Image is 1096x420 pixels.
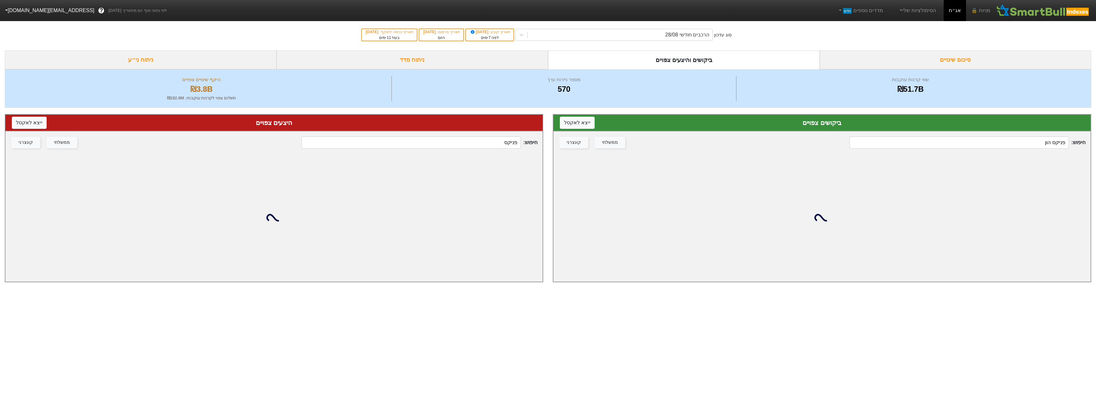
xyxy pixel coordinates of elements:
[595,137,625,148] button: ממשלתי
[738,76,1083,83] div: שווי קרנות עוקבות
[366,30,379,34] span: [DATE]
[47,137,77,148] button: ממשלתי
[365,29,414,35] div: תאריך כניסה לתוקף :
[108,7,167,14] span: לפי נתוני סוף יום מתאריך [DATE]
[470,30,490,34] span: [DATE]
[665,31,709,39] div: הרכבים חודשי 28/08
[54,139,70,146] div: ממשלתי
[100,6,103,15] span: ?
[422,29,460,35] div: תאריך פרסום :
[548,51,820,69] div: ביקושים והיצעים צפויים
[567,139,581,146] div: קונצרני
[438,35,445,40] span: היום
[835,4,886,17] a: מדדים נוספיםחדש
[266,210,282,225] img: loading...
[995,4,1091,17] img: SmartBull
[301,136,537,149] span: חיפוש :
[560,118,1084,128] div: ביקושים צפויים
[602,139,618,146] div: ממשלתי
[849,136,1085,149] span: חיפוש :
[714,32,732,38] div: סוג עדכון
[13,95,390,101] div: תשלום צפוי לקרנות עוקבות : ₪192.9M
[814,210,830,225] img: loading...
[489,35,491,40] span: 7
[13,83,390,95] div: ₪3.8B
[843,8,852,14] span: חדש
[559,137,588,148] button: קונצרני
[301,136,521,149] input: 1 רשומות...
[5,51,277,69] div: ניתוח ני״ע
[423,30,437,34] span: [DATE]
[11,137,40,148] button: קונצרני
[277,51,548,69] div: ניתוח מדד
[12,118,536,128] div: היצעים צפויים
[469,29,510,35] div: תאריך קובע :
[560,117,595,129] button: ייצא לאקסל
[387,35,391,40] span: 11
[19,139,33,146] div: קונצרני
[12,117,47,129] button: ייצא לאקסל
[13,76,390,83] div: היקף שינויים צפויים
[365,35,414,41] div: בעוד ימים
[393,76,734,83] div: מספר ניירות ערך
[849,136,1069,149] input: 551 רשומות...
[820,51,1092,69] div: סיכום שינויים
[738,83,1083,95] div: ₪51.7B
[896,4,939,17] a: הסימולציות שלי
[469,35,510,41] div: לפני ימים
[393,83,734,95] div: 570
